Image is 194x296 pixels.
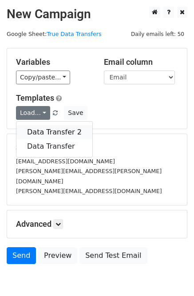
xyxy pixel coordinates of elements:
a: Send [7,247,36,264]
span: Daily emails left: 50 [128,29,187,39]
h5: Advanced [16,219,178,229]
a: Preview [38,247,77,264]
a: Data Transfer [16,139,92,154]
h5: Email column [104,57,178,67]
a: Copy/paste... [16,71,70,84]
a: Send Test Email [79,247,147,264]
h2: New Campaign [7,7,187,22]
a: Templates [16,93,54,103]
iframe: Chat Widget [150,253,194,296]
a: Daily emails left: 50 [128,31,187,37]
a: Load... [16,106,50,120]
h5: Variables [16,57,91,67]
a: True Data Transfers [47,31,102,37]
small: [EMAIL_ADDRESS][DOMAIN_NAME] [16,158,115,165]
small: [PERSON_NAME][EMAIL_ADDRESS][DOMAIN_NAME] [16,188,162,194]
h5: 3 Recipients [16,143,178,153]
small: Google Sheet: [7,31,102,37]
a: Data Transfer 2 [16,125,92,139]
button: Save [64,106,87,120]
small: [PERSON_NAME][EMAIL_ADDRESS][PERSON_NAME][DOMAIN_NAME] [16,168,162,185]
